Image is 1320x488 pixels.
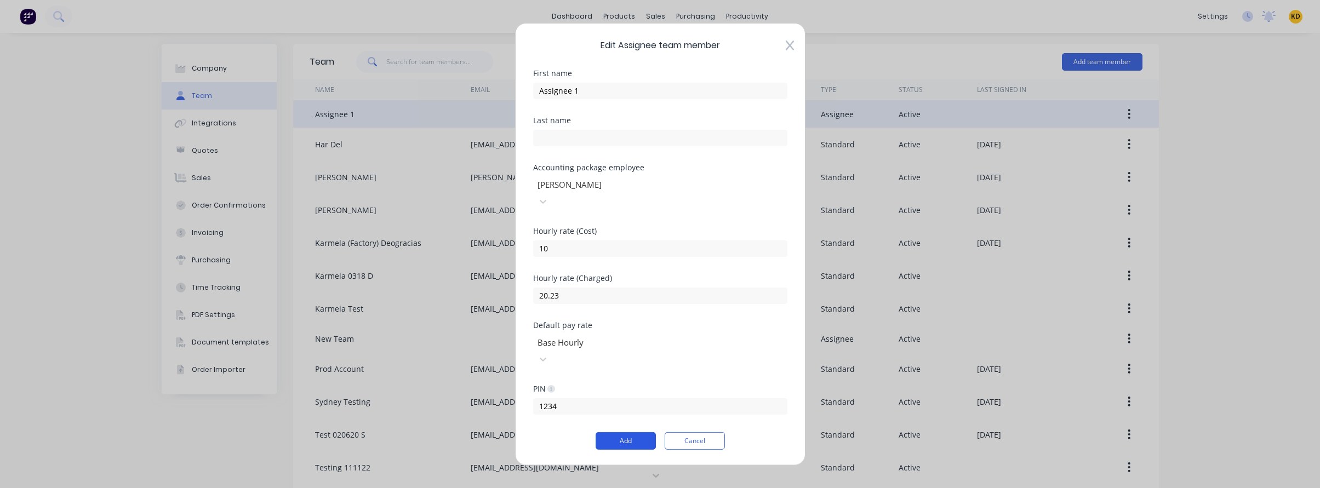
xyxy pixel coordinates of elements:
[533,287,787,303] input: $0
[533,227,787,234] div: Hourly rate (Cost)
[533,38,787,51] span: Edit Assignee team member
[533,383,555,394] div: PIN
[533,274,787,282] div: Hourly rate (Charged)
[533,240,787,256] input: $0
[596,432,656,450] button: Add
[533,163,787,171] div: Accounting package employee
[533,69,787,77] div: First name
[533,321,787,329] div: Default pay rate
[665,432,725,450] button: Cancel
[533,116,787,124] div: Last name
